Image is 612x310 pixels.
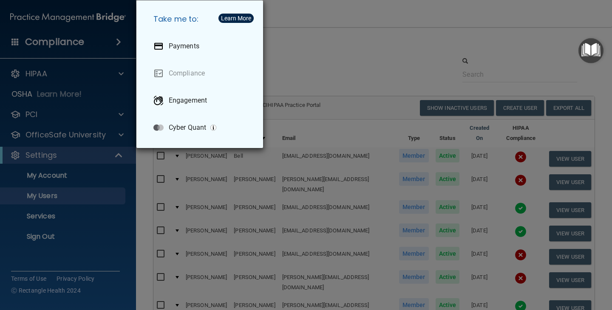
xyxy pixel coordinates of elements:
[221,15,251,21] div: Learn More
[147,116,256,140] a: Cyber Quant
[147,61,256,85] a: Compliance
[147,7,256,31] h5: Take me to:
[578,38,603,63] button: Open Resource Center
[218,14,254,23] button: Learn More
[169,96,207,105] p: Engagement
[169,123,206,132] p: Cyber Quant
[169,42,199,50] p: Payments
[147,34,256,58] a: Payments
[465,254,602,288] iframe: Drift Widget Chat Controller
[147,89,256,112] a: Engagement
